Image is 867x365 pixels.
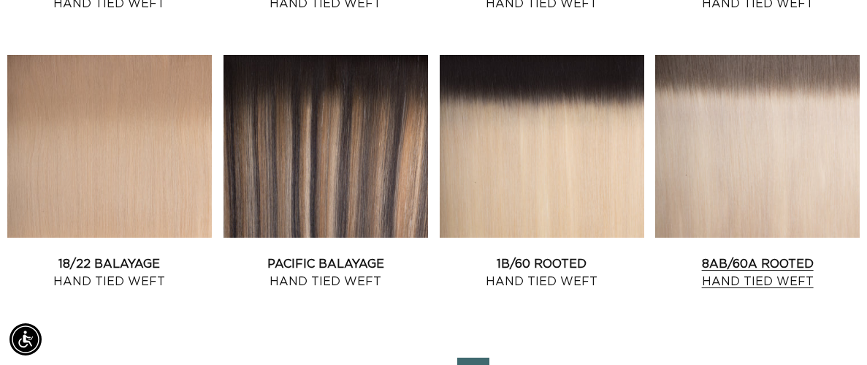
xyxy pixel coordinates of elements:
iframe: Chat Widget [794,295,867,365]
a: Pacific Balayage Hand Tied Weft [224,255,428,290]
div: Accessibility Menu [9,323,42,355]
a: 8AB/60A Rooted Hand Tied Weft [655,255,860,290]
a: 18/22 Balayage Hand Tied Weft [7,255,212,290]
a: 1B/60 Rooted Hand Tied Weft [440,255,644,290]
